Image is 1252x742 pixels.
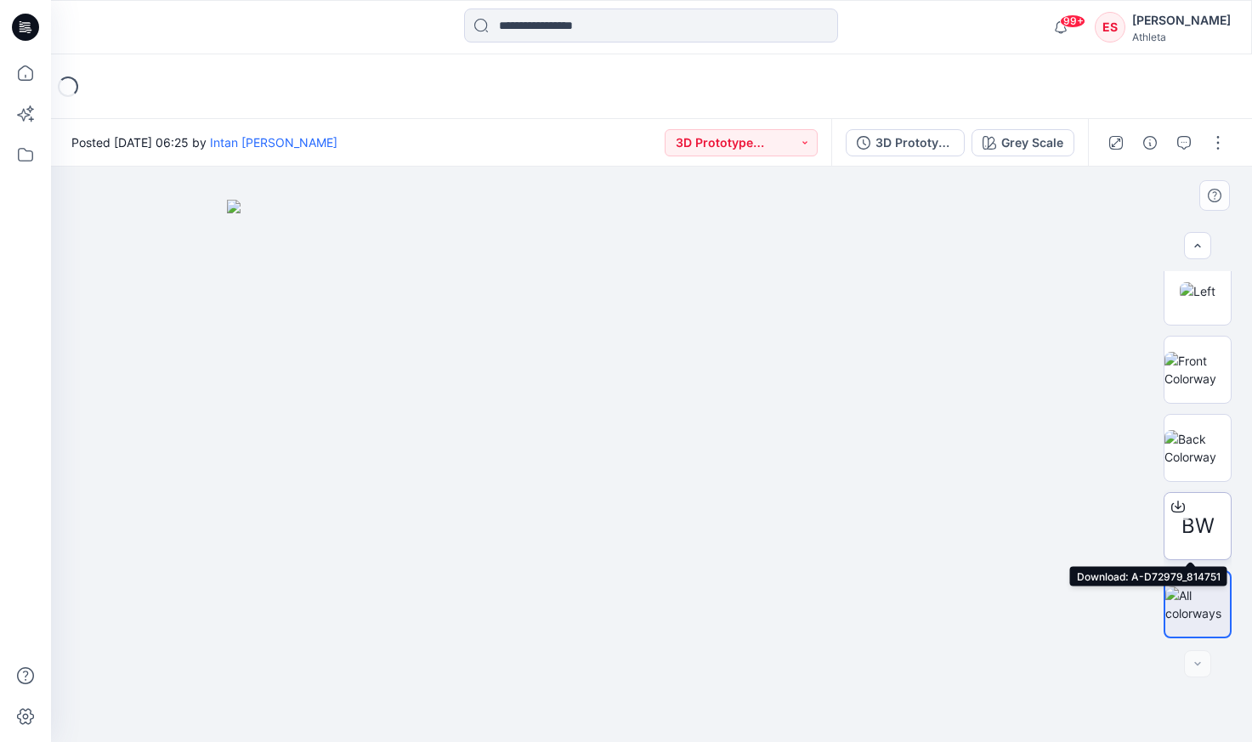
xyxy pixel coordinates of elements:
[1132,10,1231,31] div: [PERSON_NAME]
[1136,129,1164,156] button: Details
[846,129,965,156] button: 3D Prototype Sample(Vendor)
[1060,14,1085,28] span: 99+
[1164,352,1231,388] img: Front Colorway
[1180,282,1215,300] img: Left
[71,133,337,151] span: Posted [DATE] 06:25 by
[210,135,337,150] a: Intan [PERSON_NAME]
[875,133,954,152] div: 3D Prototype Sample(Vendor)
[1181,511,1215,541] span: BW
[972,129,1074,156] button: Grey Scale
[1165,586,1230,622] img: All colorways
[1095,12,1125,42] div: ES
[1001,133,1063,152] div: Grey Scale
[1164,430,1231,466] img: Back Colorway
[1132,31,1231,43] div: Athleta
